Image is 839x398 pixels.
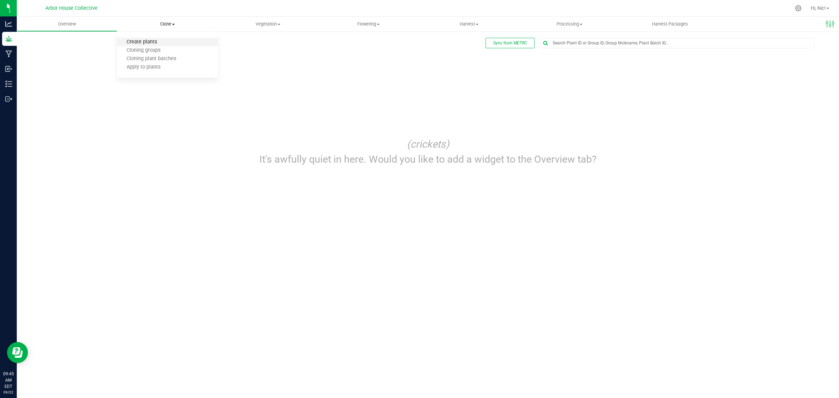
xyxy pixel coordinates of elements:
a: Vegetation [218,17,318,31]
div: Manage settings [794,5,803,12]
p: 09/22 [3,390,14,395]
span: Arbor House Collective [45,5,98,11]
inline-svg: Analytics [5,20,12,27]
inline-svg: Grow [5,35,12,42]
span: Hi, Nic! [811,5,826,11]
input: Search Plant ID or Group ID, Group Nickname, Plant Batch ID... [540,38,814,48]
span: Harvest [419,21,519,27]
a: Processing [519,17,619,31]
span: Clone [117,21,217,27]
span: Harvest Packages [643,21,697,27]
i: (crickets) [407,138,449,150]
span: Overview [49,21,85,27]
span: Vegetation [218,21,318,27]
span: Apply to plants [117,64,170,70]
span: Processing [519,21,619,27]
a: Overview [17,17,117,31]
span: Cloning groups [117,48,170,54]
iframe: Resource center [7,342,28,363]
a: Harvest [419,17,519,31]
button: Sync from METRC [486,38,535,48]
inline-svg: Inbound [5,65,12,72]
span: Create plants [117,39,166,45]
inline-svg: Inventory [5,80,12,87]
a: Clone Create plants Cloning groups Cloning plant batches Apply to plants [117,17,217,31]
inline-svg: Outbound [5,95,12,102]
p: It's awfully quiet in here. Would you like to add a widget to the Overview tab? [235,152,621,167]
a: Harvest Packages [620,17,720,31]
a: Flowering [318,17,418,31]
span: Flowering [318,21,418,27]
span: Sync from METRC [493,41,527,45]
p: 09:45 AM EDT [3,371,14,390]
span: Cloning plant batches [117,56,186,62]
inline-svg: Manufacturing [5,50,12,57]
